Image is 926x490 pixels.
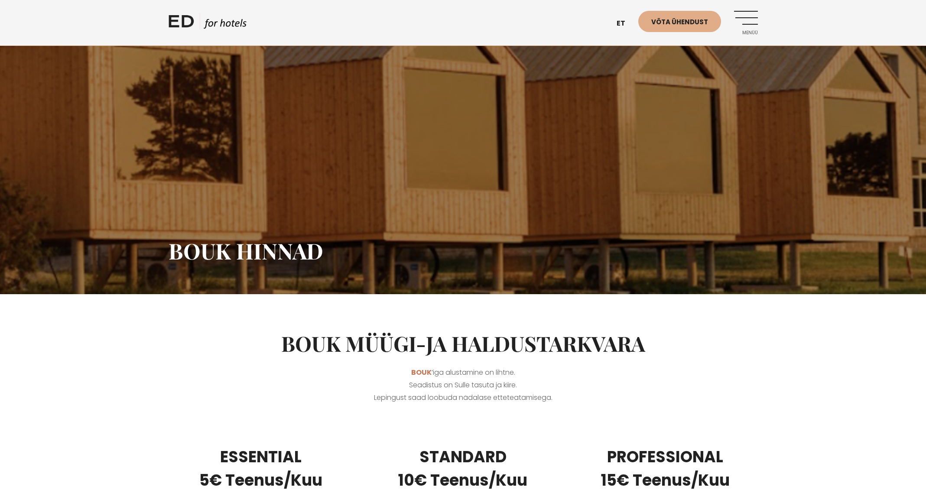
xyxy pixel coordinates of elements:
a: Menüü [734,11,758,35]
p: ’iga alustamine on lihtne. Seadistus on Sulle tasuta ja kiire. Lepingust saad loobuda nädalase et... [169,367,758,404]
a: BOUK [411,367,432,377]
span: Menüü [734,30,758,36]
a: ED HOTELS [169,13,247,35]
h1: BOUK hinnad [169,238,758,264]
a: et [612,13,638,34]
h2: BOUK müügi-ja haldustarkvara [169,331,758,356]
a: Võta ühendust [638,11,721,32]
